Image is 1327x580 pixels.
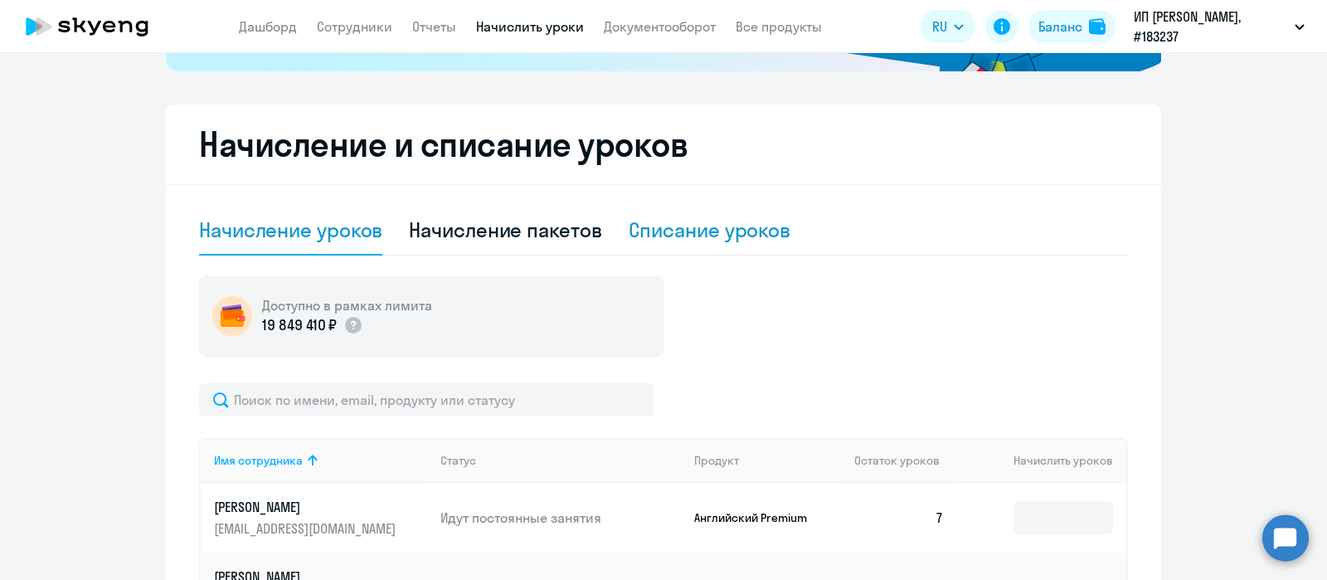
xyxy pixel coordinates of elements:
[440,453,681,468] div: Статус
[476,18,584,35] a: Начислить уроки
[317,18,392,35] a: Сотрудники
[239,18,297,35] a: Дашборд
[932,17,947,37] span: RU
[214,453,427,468] div: Имя сотрудника
[694,453,739,468] div: Продукт
[262,314,337,336] p: 19 849 410 ₽
[409,217,601,243] div: Начисление пакетов
[440,453,476,468] div: Статус
[212,296,252,336] img: wallet-circle.png
[1038,17,1082,37] div: Баланс
[957,438,1126,483] th: Начислить уроков
[214,453,303,468] div: Имя сотрудника
[921,10,975,43] button: RU
[199,217,382,243] div: Начисление уроков
[199,383,654,417] input: Поиск по имени, email, продукту или статусу
[1125,7,1313,46] button: ИП [PERSON_NAME], #183237
[214,498,427,538] a: [PERSON_NAME][EMAIL_ADDRESS][DOMAIN_NAME]
[199,124,1128,164] h2: Начисление и списание уроков
[440,509,681,527] p: Идут постоянные занятия
[841,483,957,553] td: 7
[412,18,456,35] a: Отчеты
[1028,10,1116,43] button: Балансbalance
[262,296,432,314] h5: Доступно в рамках лимита
[1089,18,1106,35] img: balance
[604,18,716,35] a: Документооборот
[629,217,791,243] div: Списание уроков
[736,18,822,35] a: Все продукты
[694,453,842,468] div: Продукт
[214,498,400,516] p: [PERSON_NAME]
[1134,7,1288,46] p: ИП [PERSON_NAME], #183237
[694,510,819,525] p: Английский Premium
[854,453,957,468] div: Остаток уроков
[214,519,400,538] p: [EMAIL_ADDRESS][DOMAIN_NAME]
[854,453,940,468] span: Остаток уроков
